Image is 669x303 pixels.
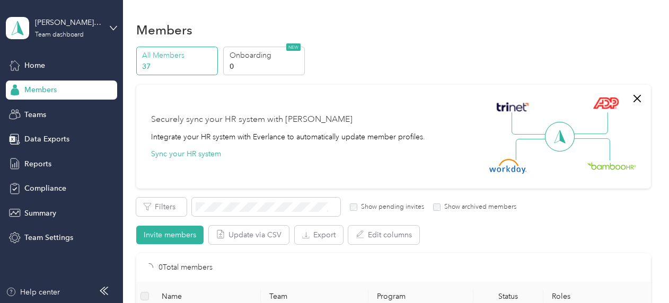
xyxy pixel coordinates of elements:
[151,113,353,126] div: Securely sync your HR system with [PERSON_NAME]
[295,226,343,244] button: Export
[512,112,549,135] img: Line Left Up
[24,60,45,71] span: Home
[24,208,56,219] span: Summary
[357,202,424,212] label: Show pending invites
[151,131,425,142] div: Integrate your HR system with Everlance to automatically update member profiles.
[573,138,610,161] img: Line Right Down
[286,43,301,51] span: NEW
[142,61,214,72] p: 37
[151,148,221,159] button: Sync your HR system
[209,226,289,244] button: Update via CSV
[24,84,57,95] span: Members
[610,244,669,303] iframe: Everlance-gr Chat Button Frame
[230,50,302,61] p: Onboarding
[230,61,302,72] p: 0
[348,226,419,244] button: Edit columns
[24,232,73,243] span: Team Settings
[587,162,636,170] img: BambooHR
[24,158,51,170] span: Reports
[6,287,60,298] button: Help center
[136,226,204,244] button: Invite members
[159,262,213,273] p: 0 Total members
[35,32,84,38] div: Team dashboard
[24,109,46,120] span: Teams
[593,97,619,109] img: ADP
[494,100,531,114] img: Trinet
[24,183,66,194] span: Compliance
[441,202,516,212] label: Show archived members
[35,17,101,28] div: [PERSON_NAME][EMAIL_ADDRESS][DOMAIN_NAME]
[162,292,252,301] span: Name
[489,159,526,174] img: Workday
[136,24,192,35] h1: Members
[515,138,552,160] img: Line Left Down
[142,50,214,61] p: All Members
[571,112,608,135] img: Line Right Up
[24,133,69,145] span: Data Exports
[136,198,187,216] button: Filters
